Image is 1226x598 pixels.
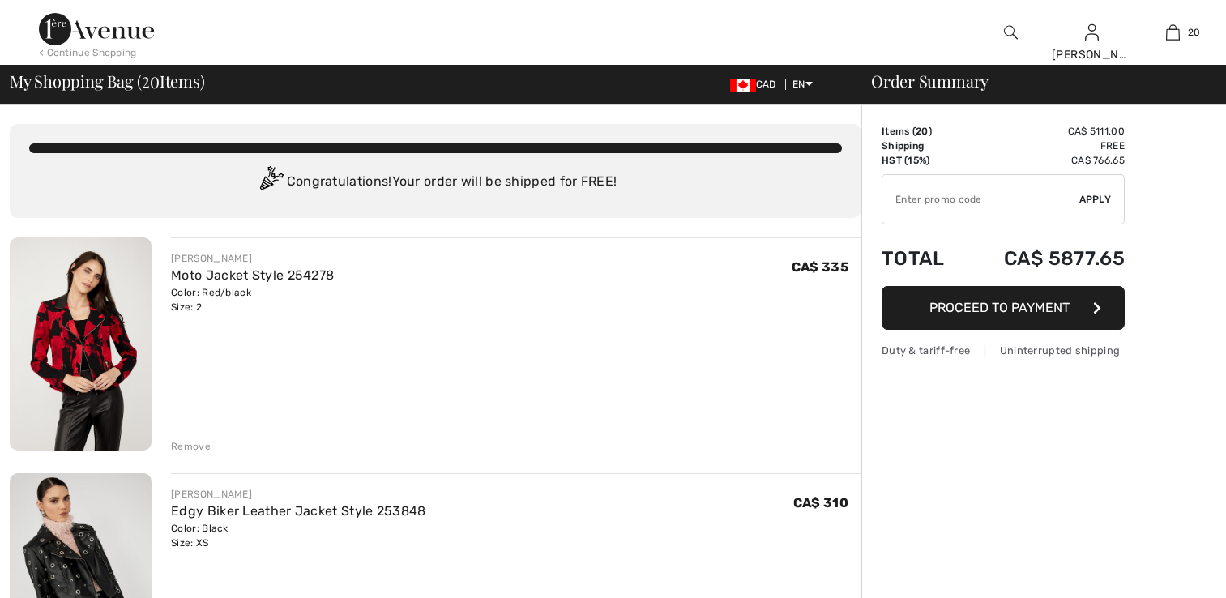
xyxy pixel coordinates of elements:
[10,237,152,451] img: Moto Jacket Style 254278
[171,521,425,550] div: Color: Black Size: XS
[882,231,964,286] td: Total
[964,153,1125,168] td: CA$ 766.65
[254,166,287,199] img: Congratulation2.svg
[852,73,1216,89] div: Order Summary
[39,45,137,60] div: < Continue Shopping
[171,267,334,283] a: Moto Jacket Style 254278
[882,175,1079,224] input: Promo code
[171,503,425,519] a: Edgy Biker Leather Jacket Style 253848
[882,343,1125,358] div: Duty & tariff-free | Uninterrupted shipping
[29,166,842,199] div: Congratulations! Your order will be shipped for FREE!
[1133,23,1212,42] a: 20
[882,286,1125,330] button: Proceed to Payment
[10,73,205,89] span: My Shopping Bag ( Items)
[1052,46,1131,63] div: [PERSON_NAME]
[171,251,334,266] div: [PERSON_NAME]
[730,79,756,92] img: Canadian Dollar
[929,300,1070,315] span: Proceed to Payment
[882,139,964,153] td: Shipping
[1188,25,1201,40] span: 20
[792,79,813,90] span: EN
[171,285,334,314] div: Color: Red/black Size: 2
[171,439,211,454] div: Remove
[916,126,929,137] span: 20
[964,231,1125,286] td: CA$ 5877.65
[792,259,848,275] span: CA$ 335
[1085,23,1099,42] img: My Info
[1122,549,1210,590] iframe: Opens a widget where you can find more information
[793,495,848,510] span: CA$ 310
[964,139,1125,153] td: Free
[39,13,154,45] img: 1ère Avenue
[1085,24,1099,40] a: Sign In
[730,79,783,90] span: CAD
[882,153,964,168] td: HST (15%)
[142,69,160,90] span: 20
[171,487,425,502] div: [PERSON_NAME]
[882,124,964,139] td: Items ( )
[1004,23,1018,42] img: search the website
[964,124,1125,139] td: CA$ 5111.00
[1079,192,1112,207] span: Apply
[1166,23,1180,42] img: My Bag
